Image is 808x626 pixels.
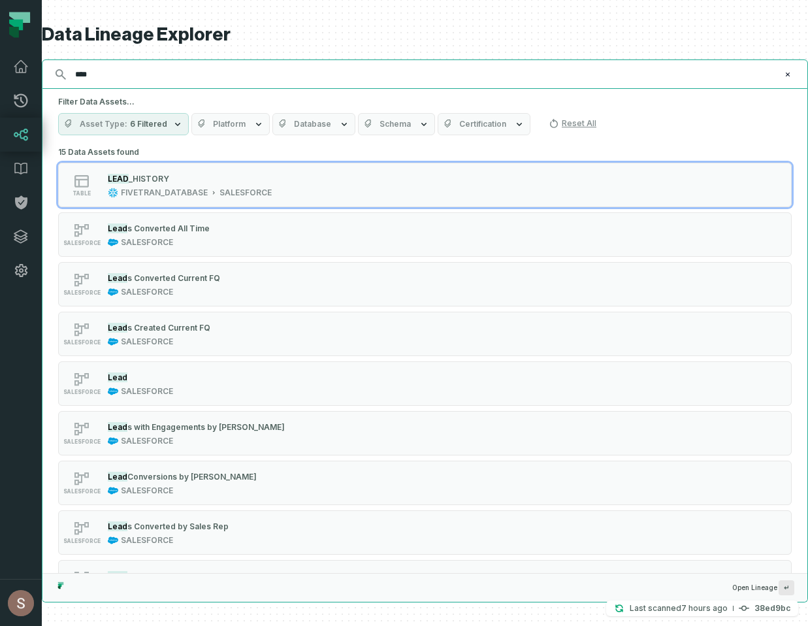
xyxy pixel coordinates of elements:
[781,68,794,81] button: Clear search query
[630,602,728,615] p: Last scanned
[779,580,794,595] span: Press ↵ to add a new Data Asset to the graph
[121,188,208,198] div: FIVETRAN_DATABASE
[108,521,127,531] mark: Lead
[130,119,167,129] span: 6 Filtered
[358,113,435,135] button: Schema
[127,472,257,482] span: Conversions by [PERSON_NAME]
[63,438,101,445] span: SALESFORCE
[380,119,411,129] span: Schema
[58,97,792,107] h5: Filter Data Assets...
[127,223,210,233] span: s Converted All Time
[63,389,101,395] span: SALESFORCE
[108,174,129,184] mark: LEAD
[58,312,792,356] button: SALESFORCESALESFORCE
[42,143,807,573] div: Suggestions
[219,188,272,198] div: SALESFORCE
[438,113,530,135] button: Certification
[681,603,728,613] relative-time: Sep 4, 2025, 9:07 AM GMT+3
[108,422,127,432] mark: Lead
[127,571,224,581] span: s with Cadence Trackers
[63,488,101,495] span: SALESFORCE
[58,262,792,306] button: SALESFORCESALESFORCE
[108,571,127,581] mark: Lead
[294,119,331,129] span: Database
[121,486,173,496] div: SALESFORCE
[459,119,506,129] span: Certification
[543,113,602,134] button: Reset All
[213,119,246,129] span: Platform
[129,174,169,184] span: _HISTORY
[8,590,34,616] img: avatar of Shay Gafniel
[58,212,792,257] button: SALESFORCESALESFORCE
[754,604,790,612] h4: 38ed9bc
[42,24,808,46] h1: Data Lineage Explorer
[80,119,127,129] span: Asset Type
[58,163,792,207] button: tableFIVETRAN_DATABASESALESFORCE
[58,113,189,135] button: Asset Type6 Filtered
[121,386,173,397] div: SALESFORCE
[58,361,792,406] button: SALESFORCESALESFORCE
[63,240,101,246] span: SALESFORCE
[732,580,794,595] span: Open Lineage
[127,422,285,432] span: s with Engagements by [PERSON_NAME]
[58,510,792,555] button: SALESFORCESALESFORCE
[606,601,798,616] button: Last scanned[DATE] 9:07:23 AM38ed9bc
[63,339,101,346] span: SALESFORCE
[108,472,127,482] mark: Lead
[63,538,101,544] span: SALESFORCE
[127,273,220,283] span: s Converted Current FQ
[191,113,270,135] button: Platform
[127,323,210,333] span: s Created Current FQ
[108,372,127,382] mark: Lead
[121,337,173,347] div: SALESFORCE
[58,461,792,505] button: SALESFORCESALESFORCE
[108,273,127,283] mark: Lead
[121,287,173,297] div: SALESFORCE
[121,535,173,546] div: SALESFORCE
[272,113,355,135] button: Database
[108,323,127,333] mark: Lead
[14,561,26,573] div: Tooltip anchor
[121,237,173,248] div: SALESFORCE
[58,411,792,455] button: SALESFORCESALESFORCE
[108,223,127,233] mark: Lead
[121,436,173,446] div: SALESFORCE
[58,560,792,604] button: SALESFORCESALESFORCE
[73,190,91,197] span: table
[63,289,101,296] span: SALESFORCE
[127,521,229,531] span: s Converted by Sales Rep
